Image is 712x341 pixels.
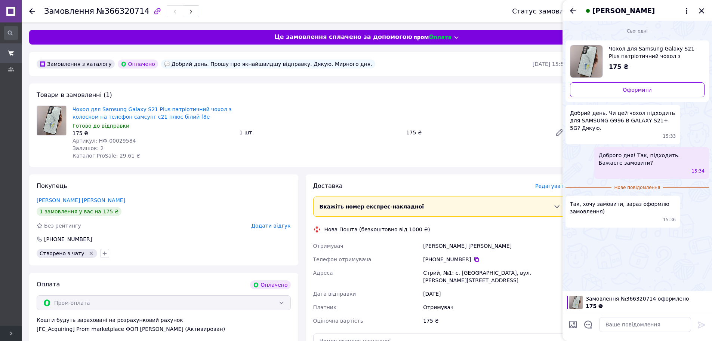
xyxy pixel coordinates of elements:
span: 15:36 12.10.2025 [663,217,676,223]
span: Оплата [37,281,60,288]
div: Оплачено [250,280,290,289]
img: :speech_balloon: [164,61,170,67]
span: Замовлення [44,7,94,16]
span: Оціночна вартість [313,318,363,324]
div: 12.10.2025 [565,27,709,34]
span: Готово до відправки [73,123,129,129]
span: Телефон отримувача [313,256,372,262]
a: Чохол для Samsung Galaxy S21 Plus патріотичний чохол з колоском на телефон самсунг с21 плюс білий... [73,106,232,120]
div: Добрий день. Прошу про якнайшвидшу відправку. Дякую. Мирного дня. [161,60,375,68]
span: 15:34 12.10.2025 [691,168,705,174]
div: Оплачено [118,60,158,68]
span: 15:33 12.10.2025 [663,133,676,140]
span: Добрий день. Чи цей чохол підходить для SAMSUNG G996 B GALAXY S21+ 5G? Дякую. [570,109,676,132]
span: Редагувати [535,183,567,189]
div: Замовлення з каталогу [37,60,115,68]
time: [DATE] 15:54 [533,61,567,67]
div: Стрий, №1: с. [GEOGRAPHIC_DATA], вул. [PERSON_NAME][STREET_ADDRESS] [422,266,568,287]
span: Доставка [313,182,343,189]
div: [PHONE_NUMBER] [423,256,567,263]
button: Відкрити шаблони відповідей [583,320,593,329]
span: Дата відправки [313,291,356,297]
span: 175 ₴ [609,63,629,70]
div: 1 шт. [236,127,403,138]
span: Платник [313,304,337,310]
span: №366320714 [96,7,150,16]
span: Додати відгук [251,223,290,229]
span: 175 ₴ [586,303,603,309]
div: 175 ₴ [403,127,549,138]
div: Отримувач [422,301,568,314]
div: Кошти будуть зараховані на розрахунковий рахунок [37,316,291,333]
span: Чохол для Samsung Galaxy S21 Plus патріотичний чохол з колоском на телефон самсунг с21 плюс білий... [609,45,699,60]
button: Назад [568,6,577,15]
span: Адреса [313,270,333,276]
div: 175 ₴ [73,130,233,137]
span: Артикул: НФ-00029584 [73,138,136,144]
span: Сьогодні [624,28,651,34]
div: 1 замовлення у вас на 175 ₴ [37,207,121,216]
span: [PERSON_NAME] [592,6,655,16]
span: Вкажіть номер експрес-накладної [320,204,424,210]
span: Нове повідомлення [611,185,663,191]
div: [DATE] [422,287,568,301]
a: Переглянути товар [570,45,705,78]
button: Закрити [697,6,706,15]
div: Повернутися назад [29,7,35,15]
a: [PERSON_NAME] [PERSON_NAME] [37,197,125,203]
span: Це замовлення сплачено за допомогою [274,33,412,42]
div: 175 ₴ [422,314,568,328]
div: [PERSON_NAME] [PERSON_NAME] [422,239,568,253]
span: Без рейтингу [44,223,81,229]
span: Створено з чату [40,250,84,256]
span: Так, хочу замовити, зараз оформлю замовлення) [570,200,676,215]
span: Товари в замовленні (1) [37,91,112,98]
span: Замовлення №366320714 оформлено [586,295,708,302]
button: [PERSON_NAME] [583,6,691,16]
span: Доброго дня! Так, підходить. Бажаєте замовити? [599,152,705,167]
img: 4609900263_w700_h500_chehol-dlya-samsung.jpg [570,45,602,77]
img: Чохол для Samsung Galaxy S21 Plus патріотичний чохол з колоском на телефон самсунг с21 плюс білий... [37,106,66,135]
div: [PHONE_NUMBER] [43,235,93,243]
svg: Видалити мітку [88,250,94,256]
span: Покупець [37,182,67,189]
span: Каталог ProSale: 29.61 ₴ [73,153,140,159]
div: [FC_Acquiring] Prom marketplace ФОП [PERSON_NAME] (Активирован) [37,325,291,333]
span: Залишок: 2 [73,145,104,151]
div: Нова Пошта (безкоштовно від 1000 ₴) [323,226,432,233]
a: Редагувати [552,125,567,140]
a: Оформити [570,82,705,97]
img: 4609900263_w100_h100_chehol-dlya-samsung.jpg [569,296,583,309]
span: Отримувач [313,243,343,249]
div: Статус замовлення [512,7,581,15]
